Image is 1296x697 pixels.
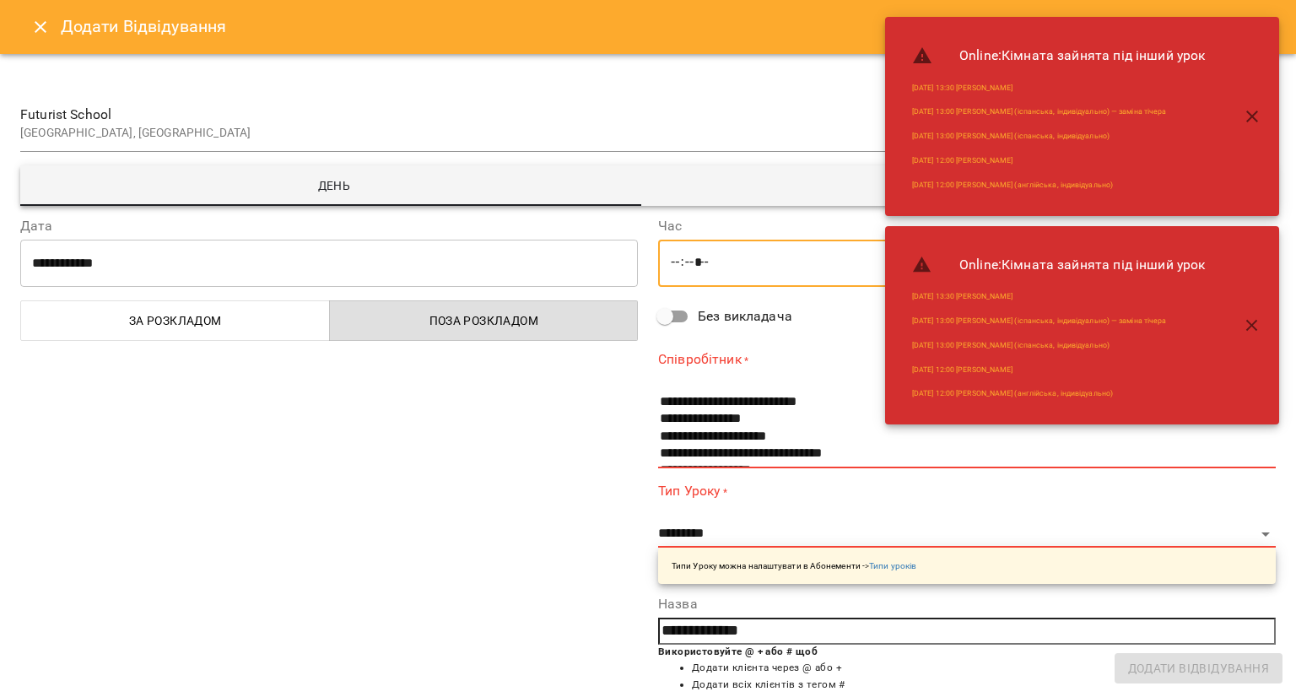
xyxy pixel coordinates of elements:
[698,306,792,327] span: Без викладача
[912,180,1113,191] a: [DATE] 12:00 [PERSON_NAME] (англійська, індивідуально)
[658,597,1276,611] label: Назва
[20,7,61,47] button: Close
[20,125,1255,142] p: [GEOGRAPHIC_DATA], [GEOGRAPHIC_DATA]
[959,255,1205,275] span: Online : Кімната зайнята під інший урок
[340,311,629,331] span: Поза розкладом
[912,291,1012,302] a: [DATE] 13:30 [PERSON_NAME]
[912,388,1113,399] a: [DATE] 12:00 [PERSON_NAME] (англійська, індивідуально)
[658,482,1276,501] label: Тип Уроку
[31,311,320,331] span: За розкладом
[658,646,818,657] b: Використовуйте @ + або # щоб
[658,350,1276,370] label: Співробітник
[30,176,638,196] span: День
[912,365,1012,376] a: [DATE] 12:00 [PERSON_NAME]
[912,106,1166,117] a: [DATE] 13:00 [PERSON_NAME] (іспанська, індивідуально) — заміна тічера
[20,300,330,341] button: За розкладом
[912,316,1166,327] a: [DATE] 13:00 [PERSON_NAME] (іспанська, індивідуально) — заміна тічера
[912,340,1110,351] a: [DATE] 13:00 [PERSON_NAME] (іспанська, індивідуально)
[20,105,1255,125] span: Futurist School
[658,176,1266,196] span: Тиждень
[692,677,1276,694] li: Додати всіх клієнтів з тегом #
[912,83,1012,94] a: [DATE] 13:30 [PERSON_NAME]
[959,46,1205,66] span: Online : Кімната зайнята під інший урок
[329,300,639,341] button: Поза розкладом
[912,131,1110,142] a: [DATE] 13:00 [PERSON_NAME] (іспанська, індивідуально)
[912,155,1012,166] a: [DATE] 12:00 [PERSON_NAME]
[658,219,1276,233] label: Час
[692,660,1276,677] li: Додати клієнта через @ або +
[20,95,1276,152] div: Futurist School[GEOGRAPHIC_DATA], [GEOGRAPHIC_DATA]
[672,559,916,572] p: Типи Уроку можна налаштувати в Абонементи ->
[61,14,227,40] h6: Додати Відвідування
[20,219,638,233] label: Дата
[869,561,916,570] a: Типи уроків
